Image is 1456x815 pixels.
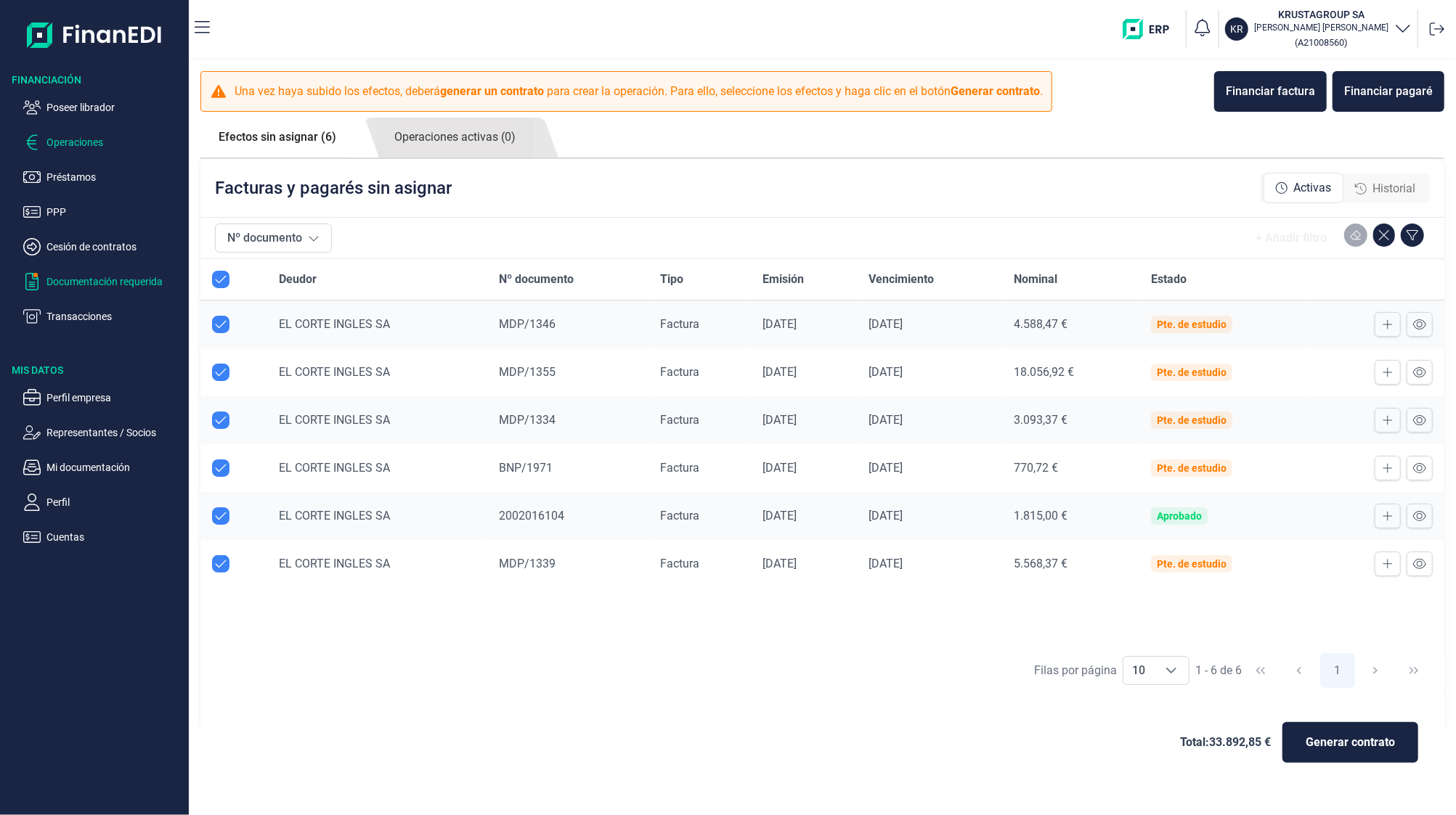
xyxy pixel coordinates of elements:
[762,271,804,288] span: Emisión
[1372,180,1415,197] span: Historial
[23,493,183,511] button: Perfil
[660,461,699,475] span: Factura
[660,509,699,523] span: Factura
[23,238,183,255] button: Cesión de contratos
[27,12,163,58] img: Logo de aplicación
[23,134,183,151] button: Operaciones
[23,99,183,116] button: Poseer librador
[499,557,556,570] span: MDP/1339
[1264,173,1343,203] div: Activas
[1154,657,1189,684] div: Choose
[762,509,845,523] div: [DATE]
[23,168,183,186] button: Préstamos
[212,459,229,477] div: Row Unselected null
[1226,83,1315,100] div: Financiar factura
[212,507,229,525] div: Row Unselected null
[279,365,390,379] span: EL CORTE INGLES SA
[1157,558,1227,570] div: Pte. de estudio
[1320,653,1355,688] button: Page 1
[1396,653,1431,688] button: Last Page
[46,134,183,151] p: Operaciones
[212,271,229,288] div: All items selected
[23,273,183,290] button: Documentación requerida
[279,461,390,475] span: EL CORTE INGLES SA
[279,317,390,331] span: EL CORTE INGLES SA
[46,99,183,116] p: Poseer librador
[279,271,317,288] span: Deudor
[279,509,390,523] span: EL CORTE INGLES SA
[1230,22,1243,36] p: KR
[235,83,1043,100] p: Una vez haya subido los efectos, deberá para crear la operación. Para ello, seleccione los efecto...
[660,317,699,331] span: Factura
[1014,413,1128,427] div: 3.093,37 €
[499,271,574,288] span: Nº documento
[1034,662,1117,679] div: Filas por página
[200,118,354,157] a: Efectos sin asignar (6)
[951,84,1040,98] b: Generar contrato
[212,364,229,381] div: Row Unselected null
[1358,653,1393,688] button: Next Page
[869,461,991,475] div: [DATE]
[46,459,183,476] p: Mi documentación
[869,271,934,288] span: Vencimiento
[499,365,556,379] span: MDP/1355
[1123,657,1154,684] span: 10
[1282,653,1317,688] button: Previous Page
[1123,19,1180,39] img: erp
[1343,174,1427,203] div: Historial
[660,413,699,427] span: Factura
[1254,7,1388,22] h3: KRUSTAGROUP SA
[23,424,183,441] button: Representantes / Socios
[1225,7,1412,51] button: KRKRUSTAGROUP SA[PERSON_NAME] [PERSON_NAME](A21008560)
[215,224,332,253] button: Nº documento
[869,509,991,523] div: [DATE]
[1014,461,1128,475] div: 770,72 €
[1296,37,1348,48] small: Copiar cif
[46,528,183,546] p: Cuentas
[499,413,556,427] span: MDP/1334
[762,461,845,475] div: [DATE]
[1195,665,1242,676] span: 1 - 6 de 6
[212,555,229,573] div: Row Unselected null
[1157,462,1227,474] div: Pte. de estudio
[376,118,534,157] a: Operaciones activas (0)
[1180,734,1271,751] span: Total: 33.892,85 €
[762,413,845,427] div: [DATE]
[1293,179,1331,197] span: Activas
[23,308,183,325] button: Transacciones
[1333,71,1444,112] button: Financiar pagaré
[762,317,845,332] div: [DATE]
[212,411,229,429] div: Row Unselected null
[1014,271,1057,288] span: Nominal
[1014,557,1128,571] div: 5.568,37 €
[869,365,991,380] div: [DATE]
[46,168,183,186] p: Préstamos
[23,528,183,546] button: Cuentas
[1014,317,1128,332] div: 4.588,47 €
[1306,734,1395,751] span: Generar contrato
[279,413,390,427] span: EL CORTE INGLES SA
[660,365,699,379] span: Factura
[660,557,699,570] span: Factura
[279,557,390,570] span: EL CORTE INGLES SA
[1344,83,1433,100] div: Financiar pagaré
[23,459,183,476] button: Mi documentación
[46,203,183,221] p: PPP
[869,557,991,571] div: [DATE]
[46,238,183,255] p: Cesión de contratos
[499,509,564,523] span: 2002016104
[1014,509,1128,523] div: 1.815,00 €
[1254,22,1388,33] p: [PERSON_NAME] [PERSON_NAME]
[1157,319,1227,330] div: Pte. de estudio
[762,557,845,571] div: [DATE]
[762,365,845,380] div: [DATE]
[499,461,553,475] span: BNP/1971
[1157,366,1227,378] div: Pte. de estudio
[1157,510,1202,522] div: Aprobado
[869,317,991,332] div: [DATE]
[1214,71,1327,112] button: Financiar factura
[869,413,991,427] div: [DATE]
[440,84,544,98] b: generar un contrato
[499,317,556,331] span: MDP/1346
[212,316,229,333] div: Row Unselected null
